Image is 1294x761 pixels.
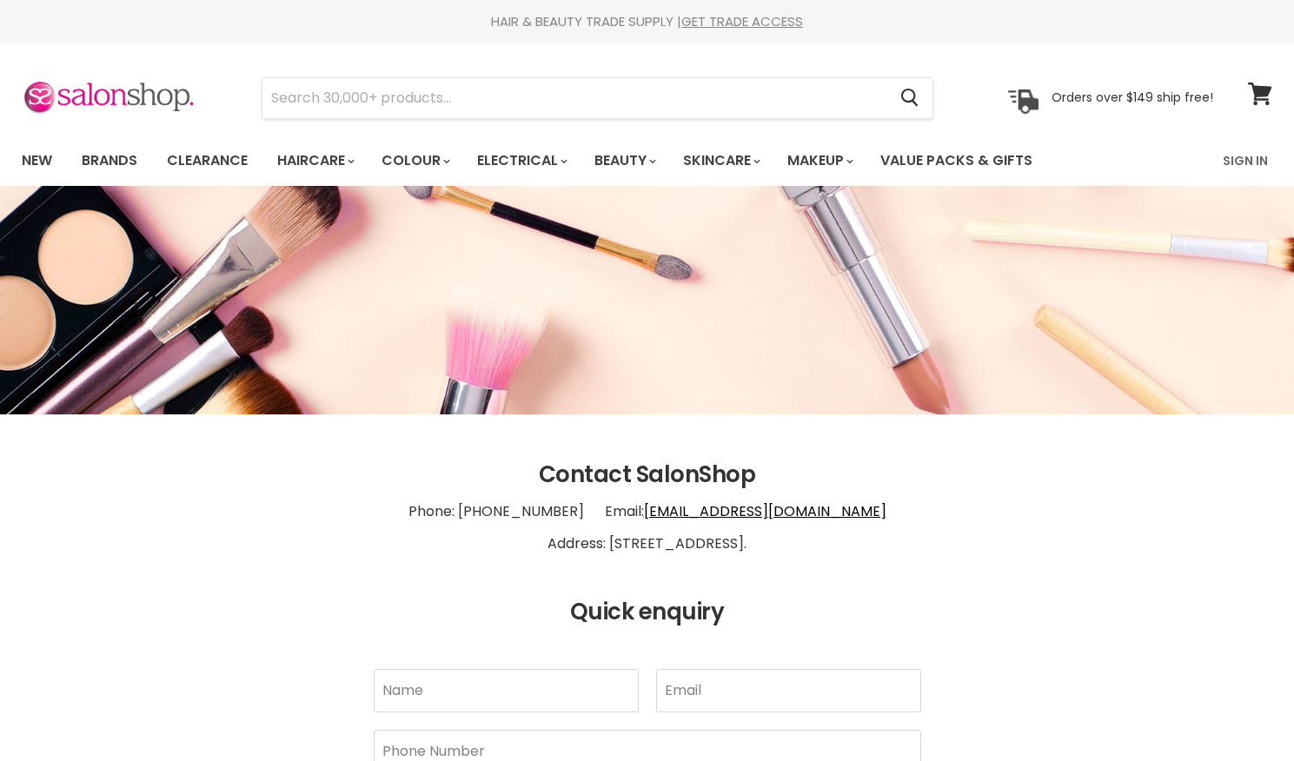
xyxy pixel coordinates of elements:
[9,142,65,179] a: New
[681,12,803,30] a: GET TRADE ACCESS
[9,136,1129,186] ul: Main menu
[581,142,667,179] a: Beauty
[1212,142,1278,179] a: Sign In
[264,142,365,179] a: Haircare
[774,142,864,179] a: Makeup
[644,501,886,521] a: [EMAIL_ADDRESS][DOMAIN_NAME]
[22,487,1272,567] p: Phone: [PHONE_NUMBER] Email: Address: [STREET_ADDRESS].
[368,142,461,179] a: Colour
[886,78,932,118] button: Search
[154,142,261,179] a: Clearance
[22,462,1272,488] h2: Contact SalonShop
[1052,89,1213,105] p: Orders over $149 ship free!
[867,142,1045,179] a: Value Packs & Gifts
[262,78,886,118] input: Search
[464,142,578,179] a: Electrical
[262,77,933,119] form: Product
[670,142,771,179] a: Skincare
[22,599,1272,625] h2: Quick enquiry
[69,142,150,179] a: Brands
